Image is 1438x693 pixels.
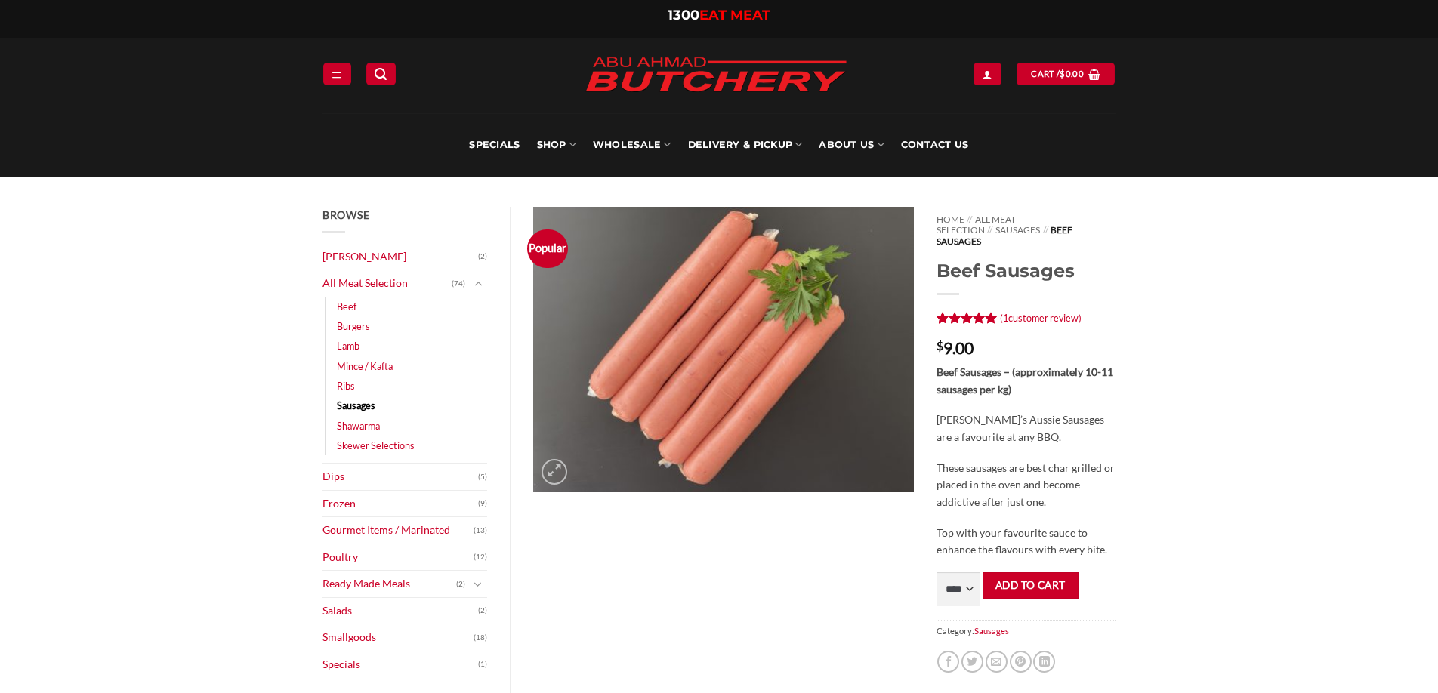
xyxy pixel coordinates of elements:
span: (1) [478,653,487,676]
a: Smallgoods [322,624,474,651]
button: Add to cart [983,572,1078,599]
span: // [967,214,972,225]
a: Delivery & Pickup [688,113,803,177]
a: 1300EAT MEAT [668,7,770,23]
div: Rated 5 out of 5 [937,312,998,326]
bdi: 0.00 [1060,69,1084,79]
button: Toggle [469,576,487,593]
span: (5) [478,466,487,488]
a: Mince / Kafta [337,356,393,376]
p: Top with your favourite sauce to enhance the flavours with every bite. [937,525,1116,559]
p: [PERSON_NAME]’s Aussie Sausages are a favourite at any BBQ. [937,411,1116,445]
span: (2) [478,599,487,622]
span: $ [937,340,943,352]
a: Skewer Selections [337,436,415,455]
a: Dips [322,464,478,490]
a: Email to a Friend [986,651,1008,673]
span: // [1043,224,1048,236]
a: Specials [469,113,520,177]
a: Sausages [974,626,1009,636]
span: (9) [478,492,487,515]
span: 1 [1003,312,1008,324]
span: Rated out of 5 based on customer rating [937,312,998,330]
bdi: 9.00 [937,338,974,357]
span: EAT MEAT [699,7,770,23]
a: About Us [819,113,884,177]
span: (18) [474,627,487,649]
a: Share on Twitter [961,651,983,673]
a: Shawarma [337,416,380,436]
a: All Meat Selection [322,270,452,297]
a: Share on LinkedIn [1033,651,1055,673]
img: Beef Sausages [533,207,914,493]
a: Pin on Pinterest [1010,651,1032,673]
a: Home [937,214,964,225]
span: $ [1060,67,1065,81]
a: [PERSON_NAME] [322,244,478,270]
span: (2) [456,573,465,596]
a: Login [974,63,1001,85]
a: SHOP [537,113,576,177]
a: Wholesale [593,113,671,177]
a: All Meat Selection [937,214,1016,236]
h1: Beef Sausages [937,259,1116,282]
a: Ribs [337,376,355,396]
a: Zoom [542,459,567,485]
a: Contact Us [901,113,969,177]
span: (74) [452,273,465,295]
span: (12) [474,546,487,568]
a: (1customer review) [1000,312,1082,324]
span: Cart / [1031,67,1084,81]
strong: Beef Sausages – (approximately 10-11 sausages per kg) [937,365,1113,396]
a: Gourmet Items / Marinated [322,517,474,544]
a: View cart [1017,63,1114,85]
a: Ready Made Meals [322,571,456,597]
a: Sausages [337,396,375,415]
a: Sausages [995,224,1040,236]
a: Poultry [322,544,474,571]
span: (2) [478,245,487,268]
a: Search [366,63,395,85]
p: These sausages are best char grilled or placed in the oven and become addictive after just one. [937,460,1116,511]
a: Beef [337,297,356,316]
a: Specials [322,651,478,678]
span: Browse [322,208,369,221]
a: Menu [323,63,350,85]
span: (13) [474,519,487,542]
span: Category: [937,620,1116,642]
a: Lamb [337,336,359,356]
img: Abu Ahmad Butchery [572,47,859,104]
a: Share on Facebook [937,651,959,673]
button: Toggle [469,276,487,292]
span: 1300 [668,7,699,23]
a: Burgers [337,316,370,336]
span: // [987,224,992,236]
a: Salads [322,598,478,624]
span: Beef Sausages [937,224,1072,246]
span: 1 [937,312,944,330]
a: Frozen [322,491,478,517]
